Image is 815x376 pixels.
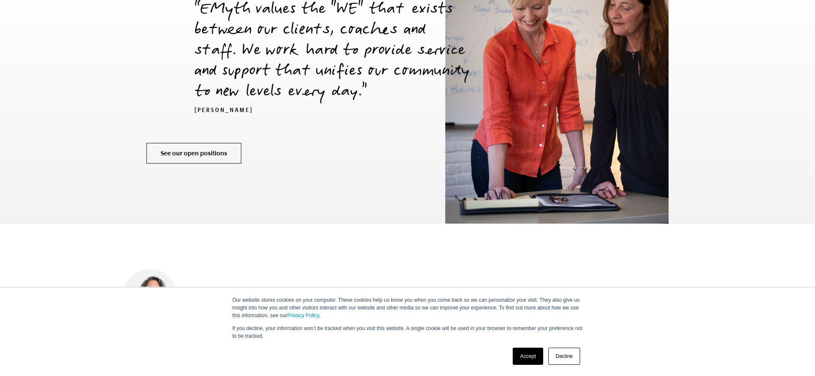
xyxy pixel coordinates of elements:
p: If you decline, your information won’t be tracked when you visit this website. A single cookie wi... [232,324,583,340]
a: Decline [548,348,580,365]
p: Our website stores cookies on your computer. These cookies help us know you when you come back so... [232,296,583,319]
cite: [PERSON_NAME] [195,108,253,115]
a: Accept [513,348,543,365]
a: Privacy Policy [287,312,319,318]
a: See our open positions [146,143,241,164]
img: Judith Lerner, EMyth Business Coach [123,269,176,322]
